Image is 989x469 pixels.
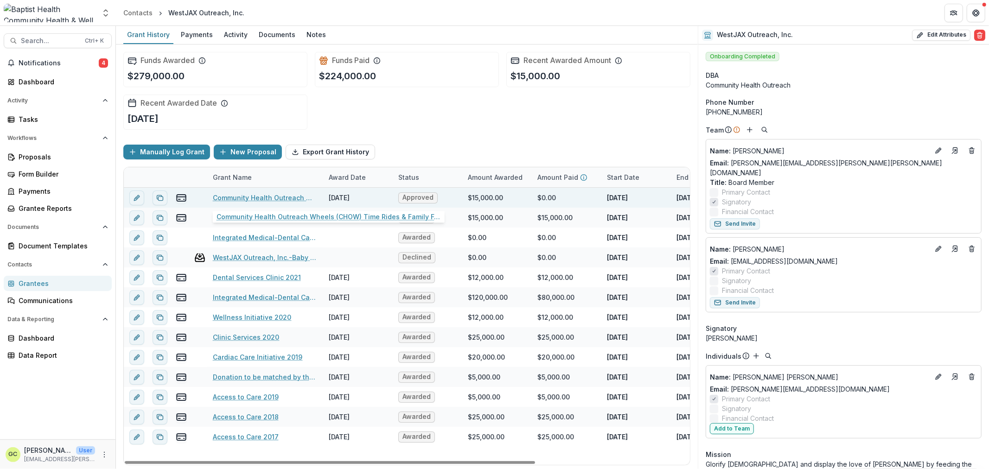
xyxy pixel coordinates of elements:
button: Search [759,124,770,135]
div: $5,000.00 [537,372,570,382]
button: edit [129,250,144,265]
button: Duplicate proposal [153,410,167,425]
div: [DATE] [329,273,350,282]
div: $15,000.00 [468,193,503,203]
button: Search [763,350,774,361]
span: Signatory [722,197,751,207]
div: Amount Awarded [462,172,528,182]
div: Contacts [123,8,153,18]
a: Go to contact [948,369,963,384]
span: Signatory [722,404,751,413]
p: Team [706,125,724,135]
span: Mission [706,450,731,459]
div: $25,000.00 [468,332,504,342]
button: edit [129,370,144,385]
button: Edit Attributes [912,30,970,41]
span: Name : [710,245,731,253]
p: [DATE] [676,213,697,222]
div: Communications [19,296,104,305]
span: Contacts [7,261,99,268]
div: $0.00 [468,253,486,262]
button: Duplicate proposal [153,350,167,365]
button: Delete [974,30,985,41]
button: Add to Team [710,423,754,434]
button: Partners [944,4,963,22]
span: Approved [402,194,434,202]
button: edit [129,430,144,444]
button: Duplicate proposal [153,430,167,444]
div: Amount Paid [532,167,601,187]
button: Edit [933,145,944,156]
p: [DATE] [607,213,628,222]
a: Activity [220,26,251,44]
p: [DATE] [607,292,628,302]
p: [DATE] [607,332,628,342]
p: [PERSON_NAME] [710,244,929,254]
button: view-payments [176,372,187,383]
span: Email: [710,159,729,167]
a: Email: [EMAIL_ADDRESS][DOMAIN_NAME] [710,256,838,266]
a: Email: [PERSON_NAME][EMAIL_ADDRESS][DOMAIN_NAME] [710,384,890,394]
div: Status [393,167,462,187]
div: Amount Awarded [462,167,532,187]
div: Ctrl + K [83,36,106,46]
div: [DATE] [329,372,350,382]
p: [DATE] [676,372,697,382]
a: Access to Care 2018 [213,412,279,422]
div: $25,000.00 [537,332,574,342]
div: Status [393,172,425,182]
button: edit [129,270,144,285]
div: Activity [220,28,251,41]
p: [DATE] [607,253,628,262]
a: Notes [303,26,330,44]
div: [DATE] [329,412,350,422]
button: edit [129,410,144,425]
button: Duplicate proposal [153,290,167,305]
span: Email: [710,257,729,265]
p: [DATE] [676,273,697,282]
p: [DATE] [676,352,697,362]
p: [DATE] [676,332,697,342]
button: Deletes [966,145,977,156]
p: $279,000.00 [128,69,185,83]
span: Awarded [402,333,431,341]
div: [DATE] [329,392,350,402]
button: edit [129,350,144,365]
button: Open Contacts [4,257,112,272]
a: Wellness Initiative 2020 [213,312,291,322]
p: [DATE] [676,432,697,442]
div: End Date [671,167,740,187]
div: [PHONE_NUMBER] [706,107,982,117]
button: Duplicate proposal [153,210,167,225]
a: Dashboard [4,330,112,346]
div: [DATE] [329,432,350,442]
button: Duplicate proposal [153,270,167,285]
a: Go to contact [948,143,963,158]
p: [DATE] [607,193,628,203]
button: view-payments [176,292,187,303]
a: Payments [4,184,112,199]
p: [DATE] [128,112,159,126]
button: Duplicate proposal [153,190,167,205]
p: Board Member [710,177,977,187]
a: Data Report [4,348,112,363]
div: Start Date [601,167,671,187]
div: Notes [303,28,330,41]
div: Document Templates [19,241,104,251]
div: Tasks [19,114,104,124]
button: Export Grant History [286,145,375,159]
p: [PERSON_NAME] [24,445,72,455]
div: Grantee Reports [19,203,104,213]
span: Onboarding Completed [706,52,779,61]
span: Primary Contact [722,394,770,404]
div: Glenwood Charles [9,451,18,457]
span: Awarded [402,214,431,222]
a: Name: [PERSON_NAME] [710,146,929,156]
span: Awarded [402,273,431,281]
button: Duplicate proposal [153,370,167,385]
div: $80,000.00 [537,292,574,302]
a: WestJAX Outreach, Inc.-Baby Luv Pregnancy and Counseling Center-1 [213,253,318,262]
p: [DATE] [676,193,697,203]
a: Integrated Medical-Dental Care Program [DATE]-[DATE] [213,292,318,302]
a: Document Templates [4,238,112,254]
